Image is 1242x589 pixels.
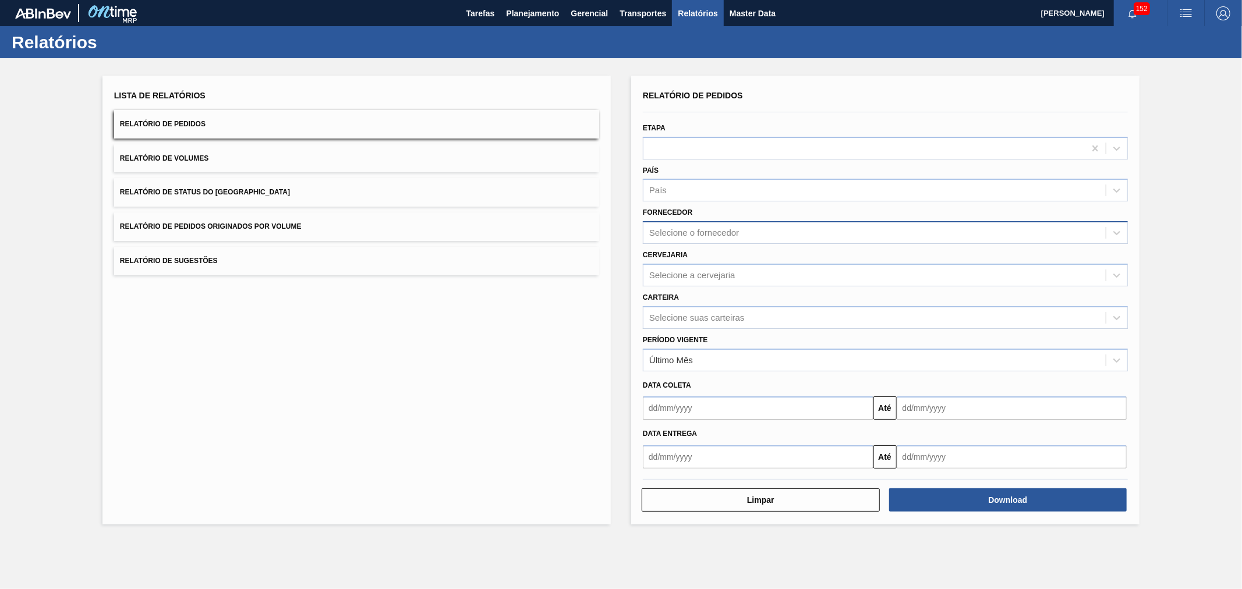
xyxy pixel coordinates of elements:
[649,270,735,280] div: Selecione a cervejaria
[114,144,599,173] button: Relatório de Volumes
[120,188,290,196] span: Relatório de Status do [GEOGRAPHIC_DATA]
[897,396,1127,420] input: dd/mm/yyyy
[642,488,880,512] button: Limpar
[889,488,1127,512] button: Download
[571,6,608,20] span: Gerencial
[643,430,697,438] span: Data Entrega
[1114,5,1151,22] button: Notificações
[649,186,667,196] div: País
[643,396,873,420] input: dd/mm/yyyy
[466,6,495,20] span: Tarefas
[114,212,599,241] button: Relatório de Pedidos Originados por Volume
[649,228,739,238] div: Selecione o fornecedor
[643,124,666,132] label: Etapa
[643,166,659,175] label: País
[120,154,208,162] span: Relatório de Volumes
[114,247,599,275] button: Relatório de Sugestões
[873,396,897,420] button: Até
[114,91,206,100] span: Lista de Relatórios
[643,336,707,344] label: Período Vigente
[120,257,218,265] span: Relatório de Sugestões
[873,445,897,469] button: Até
[643,445,873,469] input: dd/mm/yyyy
[15,8,71,19] img: TNhmsLtSVTkK8tSr43FrP2fwEKptu5GPRR3wAAAABJRU5ErkJggg==
[643,251,688,259] label: Cervejaria
[120,120,206,128] span: Relatório de Pedidos
[12,36,218,49] h1: Relatórios
[506,6,559,20] span: Planejamento
[643,91,743,100] span: Relatório de Pedidos
[678,6,717,20] span: Relatórios
[114,178,599,207] button: Relatório de Status do [GEOGRAPHIC_DATA]
[1134,2,1150,15] span: 152
[643,293,679,301] label: Carteira
[120,222,302,230] span: Relatório de Pedidos Originados por Volume
[1179,6,1193,20] img: userActions
[620,6,666,20] span: Transportes
[1216,6,1230,20] img: Logout
[643,208,692,217] label: Fornecedor
[643,381,691,389] span: Data coleta
[897,445,1127,469] input: dd/mm/yyyy
[730,6,776,20] span: Master Data
[649,313,744,322] div: Selecione suas carteiras
[649,355,693,365] div: Último Mês
[114,110,599,139] button: Relatório de Pedidos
